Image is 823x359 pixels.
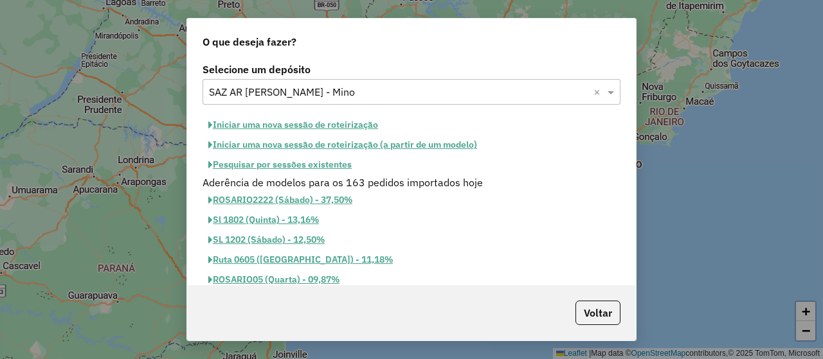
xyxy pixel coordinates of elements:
button: SL 1202 (Sábado) - 12,50% [203,230,330,250]
button: ROSARIO05 (Quarta) - 09,87% [203,270,345,290]
button: Iniciar uma nova sessão de roteirização (a partir de um modelo) [203,135,483,155]
span: O que deseja fazer? [203,34,296,49]
button: Sl 1802 (Quinta) - 13,16% [203,210,325,230]
button: Iniciar uma nova sessão de roteirização [203,115,384,135]
div: Aderência de modelos para os 163 pedidos importados hoje [195,175,628,190]
button: ROSARIO2222 (Sábado) - 37,50% [203,190,358,210]
button: Ruta 0605 ([GEOGRAPHIC_DATA]) - 11,18% [203,250,399,270]
button: Voltar [575,301,620,325]
button: Pesquisar por sessões existentes [203,155,357,175]
span: Clear all [593,84,604,100]
label: Selecione um depósito [203,62,620,77]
